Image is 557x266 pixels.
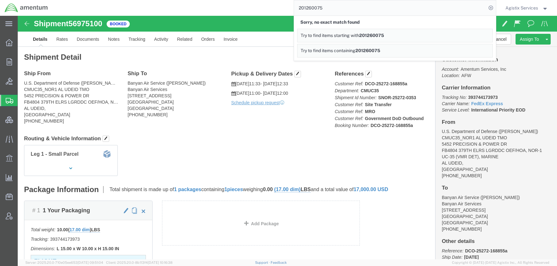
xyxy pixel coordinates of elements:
button: Agistix Services [505,4,548,12]
span: Try to find items starting with [301,33,359,38]
span: Agistix Services [505,4,538,11]
a: Support [255,261,271,264]
span: Client: 2025.20.0-8b113f4 [106,261,172,264]
iframe: FS Legacy Container [18,16,557,259]
span: Server: 2025.20.0-710e05ee653 [25,261,103,264]
div: Sorry, no exact match found [297,16,493,29]
span: [DATE] 10:16:38 [148,261,172,264]
span: Copyright © [DATE]-[DATE] Agistix Inc., All Rights Reserved [452,260,549,265]
a: Feedback [271,261,287,264]
img: logo [4,3,48,13]
span: 201260075 [359,33,384,38]
input: Search for shipment number, reference number [294,0,486,15]
span: Try to find items containing [301,48,355,53]
span: 201260075 [355,48,380,53]
span: [DATE] 09:51:04 [78,261,103,264]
